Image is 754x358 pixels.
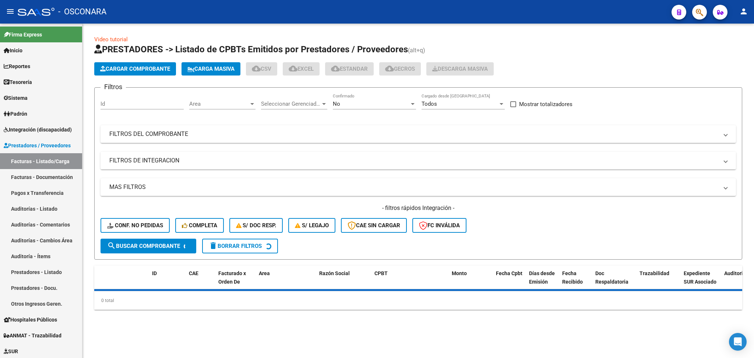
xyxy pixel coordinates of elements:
[341,218,407,233] button: CAE SIN CARGAR
[371,266,449,298] datatable-header-cell: CPBT
[101,82,126,92] h3: Filtros
[58,4,106,20] span: - OSCONARA
[4,141,71,150] span: Prestadores / Proveedores
[252,64,261,73] mat-icon: cloud_download
[202,239,278,253] button: Borrar Filtros
[256,266,306,298] datatable-header-cell: Area
[432,66,488,72] span: Descarga Masiva
[101,218,170,233] button: Conf. no pedidas
[94,36,128,43] a: Video tutorial
[107,222,163,229] span: Conf. no pedidas
[493,266,526,298] datatable-header-cell: Fecha Cpbt
[319,270,350,276] span: Razón Social
[526,266,559,298] datatable-header-cell: Días desde Emisión
[562,270,583,285] span: Fecha Recibido
[729,333,747,351] div: Open Intercom Messenger
[101,178,736,196] mat-expansion-panel-header: MAS FILTROS
[152,270,157,276] span: ID
[325,62,374,76] button: Estandar
[109,130,718,138] mat-panel-title: FILTROS DEL COMPROBANTE
[289,66,314,72] span: EXCEL
[559,266,592,298] datatable-header-cell: Fecha Recibido
[209,241,218,250] mat-icon: delete
[101,204,736,212] h4: - filtros rápidos Integración -
[215,266,256,298] datatable-header-cell: Facturado x Orden De
[149,266,186,298] datatable-header-cell: ID
[637,266,681,298] datatable-header-cell: Trazabilidad
[331,64,340,73] mat-icon: cloud_download
[109,183,718,191] mat-panel-title: MAS FILTROS
[4,31,42,39] span: Firma Express
[4,78,32,86] span: Tesorería
[496,270,522,276] span: Fecha Cpbt
[4,316,57,324] span: Hospitales Públicos
[4,331,61,340] span: ANMAT - Trazabilidad
[379,62,421,76] button: Gecros
[640,270,669,276] span: Trazabilidad
[422,101,437,107] span: Todos
[288,218,335,233] button: S/ legajo
[385,66,415,72] span: Gecros
[4,94,28,102] span: Sistema
[426,62,494,76] app-download-masive: Descarga masiva de comprobantes (adjuntos)
[189,270,198,276] span: CAE
[681,266,721,298] datatable-header-cell: Expediente SUR Asociado
[412,218,466,233] button: FC Inválida
[229,218,283,233] button: S/ Doc Resp.
[4,46,22,55] span: Inicio
[182,62,240,76] button: Carga Masiva
[295,222,329,229] span: S/ legajo
[289,64,297,73] mat-icon: cloud_download
[684,270,716,285] span: Expediente SUR Asociado
[4,62,30,70] span: Reportes
[739,7,748,16] mat-icon: person
[348,222,400,229] span: CAE SIN CARGAR
[189,101,249,107] span: Area
[186,266,215,298] datatable-header-cell: CAE
[101,152,736,169] mat-expansion-panel-header: FILTROS DE INTEGRACION
[331,66,368,72] span: Estandar
[107,241,116,250] mat-icon: search
[182,222,217,229] span: Completa
[209,243,262,249] span: Borrar Filtros
[529,270,555,285] span: Días desde Emisión
[595,270,628,285] span: Doc Respaldatoria
[519,100,572,109] span: Mostrar totalizadores
[333,101,340,107] span: No
[259,270,270,276] span: Area
[218,270,246,285] span: Facturado x Orden De
[252,66,271,72] span: CSV
[94,62,176,76] button: Cargar Comprobante
[187,66,235,72] span: Carga Masiva
[452,270,467,276] span: Monto
[94,291,742,310] div: 0 total
[261,101,321,107] span: Seleccionar Gerenciador
[4,347,18,355] span: SUR
[94,44,408,55] span: PRESTADORES -> Listado de CPBTs Emitidos por Prestadores / Proveedores
[283,62,320,76] button: EXCEL
[4,126,72,134] span: Integración (discapacidad)
[724,270,746,276] span: Auditoria
[316,266,371,298] datatable-header-cell: Razón Social
[175,218,224,233] button: Completa
[6,7,15,16] mat-icon: menu
[592,266,637,298] datatable-header-cell: Doc Respaldatoria
[385,64,394,73] mat-icon: cloud_download
[419,222,460,229] span: FC Inválida
[426,62,494,76] button: Descarga Masiva
[374,270,388,276] span: CPBT
[109,157,718,165] mat-panel-title: FILTROS DE INTEGRACION
[101,239,196,253] button: Buscar Comprobante
[449,266,493,298] datatable-header-cell: Monto
[4,110,27,118] span: Padrón
[101,125,736,143] mat-expansion-panel-header: FILTROS DEL COMPROBANTE
[107,243,180,249] span: Buscar Comprobante
[100,66,170,72] span: Cargar Comprobante
[246,62,277,76] button: CSV
[408,47,425,54] span: (alt+q)
[236,222,276,229] span: S/ Doc Resp.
